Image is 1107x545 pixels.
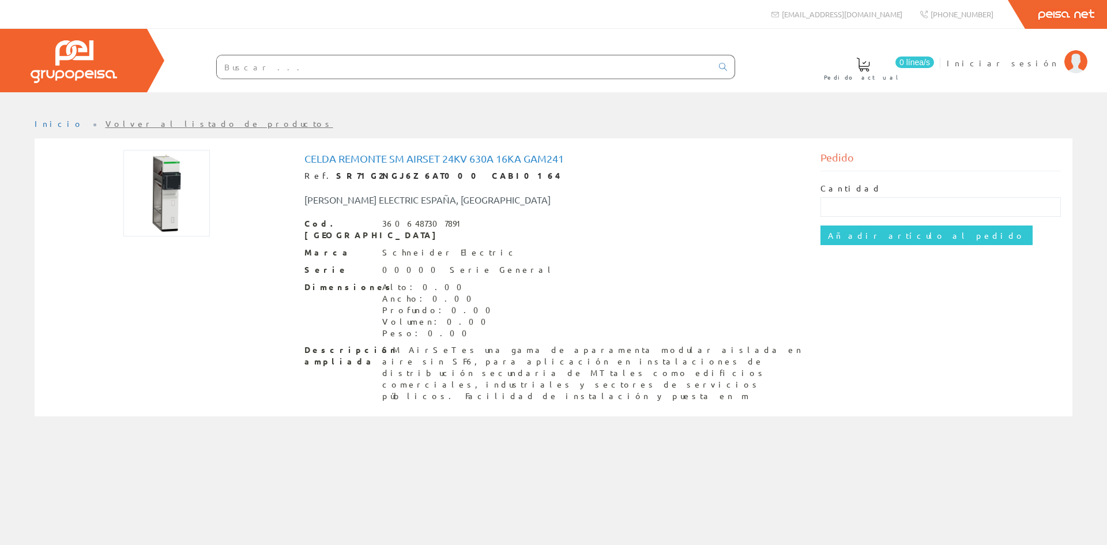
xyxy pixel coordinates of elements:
div: 3606487307891 [382,218,466,230]
img: Foto artículo Celda remonte SM AirSeT 24Kv 630A 16kA GAM241 (150x150) [123,150,210,236]
div: SM AirSeT es una gama de aparamenta modular aislada en aire sin SF6, para aplicación en instalaci... [382,344,803,402]
span: Marca [304,247,374,258]
a: Inicio [35,118,84,129]
input: Añadir artículo al pedido [820,225,1033,245]
div: Schneider Electric [382,247,518,258]
input: Buscar ... [217,55,712,78]
div: Pedido [820,150,1061,171]
img: Grupo Peisa [31,40,117,83]
a: Volver al listado de productos [106,118,333,129]
div: Volumen: 0.00 [382,316,498,328]
div: 00000 Serie General [382,264,555,276]
span: Dimensiones [304,281,374,293]
div: Peso: 0.00 [382,328,498,339]
span: Pedido actual [824,72,902,83]
div: Profundo: 0.00 [382,305,498,316]
a: Iniciar sesión [947,48,1087,59]
div: [PERSON_NAME] ELECTRIC ESPAÑA, [GEOGRAPHIC_DATA] [296,193,597,206]
span: 0 línea/s [895,57,934,68]
div: Alto: 0.00 [382,281,498,293]
strong: SR71G2NGJ6Z6AT000 CABI0164 [336,170,560,181]
div: Ancho: 0.00 [382,293,498,305]
span: [EMAIL_ADDRESS][DOMAIN_NAME] [782,9,902,19]
span: Cod. [GEOGRAPHIC_DATA] [304,218,374,241]
span: Iniciar sesión [947,57,1059,69]
span: Serie [304,264,374,276]
span: [PHONE_NUMBER] [931,9,993,19]
h1: Celda remonte SM AirSeT 24Kv 630A 16kA GAM241 [304,153,803,164]
label: Cantidad [820,183,882,194]
span: Descripción ampliada [304,344,374,367]
div: Ref. [304,170,803,182]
